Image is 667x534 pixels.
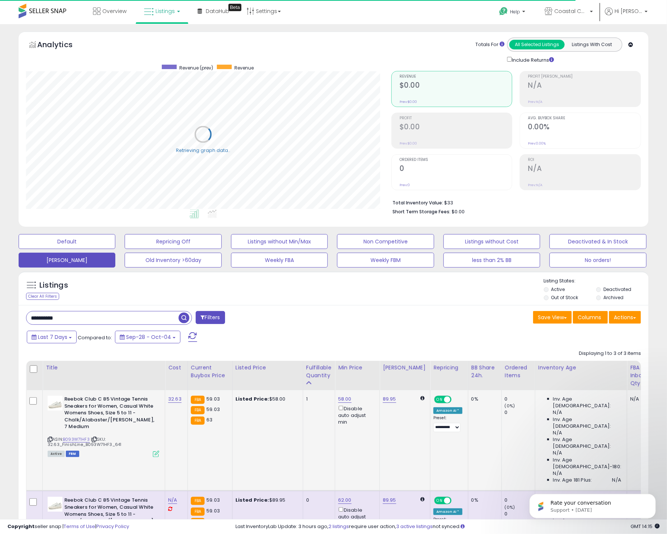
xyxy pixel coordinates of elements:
[630,396,650,402] div: N/A
[400,158,512,162] span: Ordered Items
[231,234,328,249] button: Listings without Min/Max
[206,416,212,423] span: 63
[528,123,641,133] h2: 0.00%
[553,436,621,450] span: Inv. Age [DEMOGRAPHIC_DATA]:
[7,523,129,530] div: seller snap | |
[191,518,205,526] small: FBA
[235,396,297,402] div: $58.00
[501,55,563,64] div: Include Returns
[126,333,171,341] span: Sep-28 - Oct-04
[505,403,515,409] small: (0%)
[19,234,115,249] button: Default
[196,311,225,324] button: Filters
[400,100,417,104] small: Prev: $0.00
[19,253,115,268] button: [PERSON_NAME]
[630,364,652,387] div: FBA inbound Qty
[528,81,641,91] h2: N/A
[64,523,95,530] a: Terms of Use
[435,498,444,504] span: ON
[400,141,417,146] small: Prev: $0.00
[48,497,62,512] img: 31qcVeAU19L._SL40_.jpg
[433,407,462,414] div: Amazon AI *
[206,518,212,525] span: 63
[206,496,220,504] span: 59.03
[7,523,35,530] strong: Copyright
[553,396,621,409] span: Inv. Age [DEMOGRAPHIC_DATA]:
[528,158,641,162] span: ROI
[125,253,221,268] button: Old Inventory >60day
[191,417,205,425] small: FBA
[553,430,562,436] span: N/A
[471,497,496,504] div: 0%
[337,253,434,268] button: Weekly FBM
[553,470,562,477] span: N/A
[433,508,462,515] div: Amazon AI *
[48,451,65,457] span: All listings currently available for purchase on Amazon
[306,364,332,379] div: Fulfillable Quantity
[338,496,352,504] a: 62.00
[528,183,542,187] small: Prev: N/A
[475,41,504,48] div: Totals For
[392,200,443,206] b: Total Inventory Value:
[553,477,592,483] span: Inv. Age 181 Plus:
[191,406,205,414] small: FBA
[505,409,535,416] div: 0
[471,364,498,379] div: BB Share 24h.
[235,395,269,402] b: Listed Price:
[450,498,462,504] span: OFF
[538,364,624,372] div: Inventory Age
[39,280,68,291] h5: Listings
[551,294,578,301] label: Out of Stock
[206,507,220,514] span: 59.03
[206,395,220,402] span: 59.03
[509,40,565,49] button: All Selected Listings
[612,477,621,483] span: N/A
[564,40,620,49] button: Listings With Cost
[66,451,79,457] span: FBM
[400,123,512,133] h2: $0.00
[191,508,205,516] small: FBA
[27,331,77,343] button: Last 7 Days
[551,286,565,292] label: Active
[554,7,588,15] span: Coastal Co Goods
[400,116,512,120] span: Profit
[236,523,660,530] div: Last InventoryLab Update: 3 hours ago, require user action, not synced.
[96,523,129,530] a: Privacy Policy
[48,436,121,447] span: | SKU: 32.63_FinishLine_B093W71HF3_641
[392,198,635,207] li: $33
[528,116,641,120] span: Avg. Buybox Share
[400,75,512,79] span: Revenue
[235,497,297,504] div: $89.95
[397,523,433,530] a: 3 active listings
[338,364,376,372] div: Min Price
[400,164,512,174] h2: 0
[235,364,300,372] div: Listed Price
[505,396,535,402] div: 0
[228,4,241,11] div: Tooltip anchor
[46,364,162,372] div: Title
[605,7,648,24] a: Hi [PERSON_NAME]
[102,7,126,15] span: Overview
[168,496,177,504] a: N/A
[510,9,520,15] span: Help
[544,278,648,285] p: Listing States:
[176,147,230,154] div: Retrieving graph data..
[553,416,621,430] span: Inv. Age [DEMOGRAPHIC_DATA]:
[400,183,410,187] small: Prev: 0
[435,397,444,403] span: ON
[528,100,542,104] small: Prev: N/A
[528,75,641,79] span: Profit [PERSON_NAME]
[125,234,221,249] button: Repricing Off
[168,364,185,372] div: Cost
[383,496,396,504] a: 89.95
[392,208,450,215] b: Short Term Storage Fees:
[191,396,205,404] small: FBA
[400,81,512,91] h2: $0.00
[191,364,229,379] div: Current Buybox Price
[499,7,508,16] i: Get Help
[338,506,374,527] div: Disable auto adjust min
[603,294,623,301] label: Archived
[235,496,269,504] b: Listed Price:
